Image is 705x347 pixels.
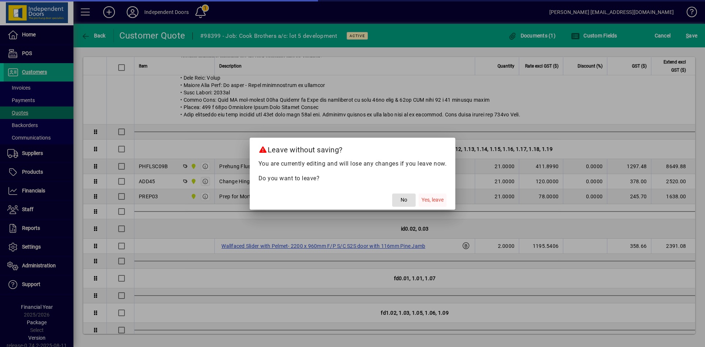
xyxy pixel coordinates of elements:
[392,194,416,207] button: No
[258,159,447,168] p: You are currently editing and will lose any changes if you leave now.
[401,196,407,204] span: No
[422,196,444,204] span: Yes, leave
[250,138,456,159] h2: Leave without saving?
[258,174,447,183] p: Do you want to leave?
[419,194,446,207] button: Yes, leave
